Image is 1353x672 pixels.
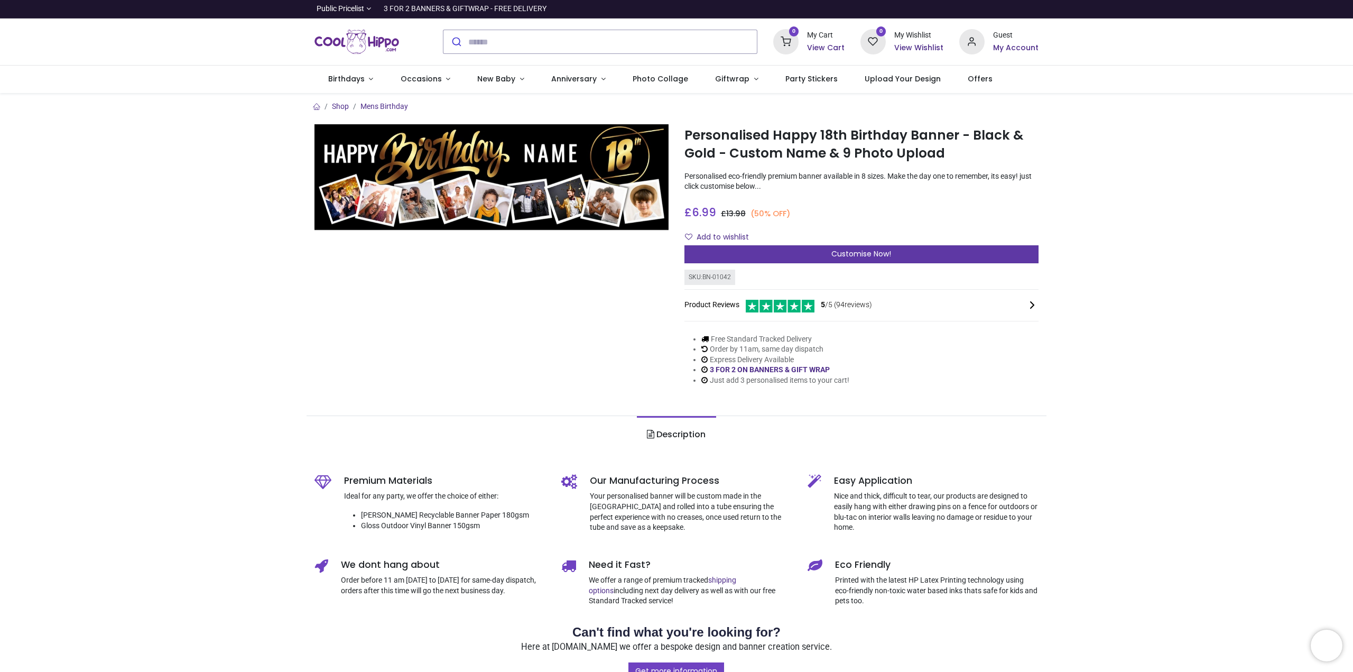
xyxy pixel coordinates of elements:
a: Shop [332,102,349,111]
span: New Baby [477,73,515,84]
h5: Premium Materials [344,474,545,487]
a: View Cart [807,43,845,53]
i: Add to wishlist [685,233,692,241]
a: Public Pricelist [314,4,371,14]
span: Public Pricelist [317,4,364,14]
iframe: Brevo live chat [1311,630,1342,661]
p: We offer a range of premium tracked including next day delivery as well as with our free Standard... [589,575,792,606]
div: 3 FOR 2 BANNERS & GIFTWRAP - FREE DELIVERY [384,4,546,14]
span: /5 ( 94 reviews) [821,300,872,310]
h2: Can't find what you're looking for? [314,623,1039,641]
p: Personalised eco-friendly premium banner available in 8 sizes. Make the day one to remember, its ... [684,171,1039,192]
li: Order by 11am, same day dispatch [701,344,849,355]
span: Party Stickers [785,73,838,84]
span: 13.98 [726,208,746,219]
li: Free Standard Tracked Delivery [701,334,849,345]
div: My Cart [807,30,845,41]
p: Ideal for any party, we offer the choice of either: [344,491,545,502]
div: My Wishlist [894,30,943,41]
a: Occasions [387,66,464,93]
p: Your personalised banner will be custom made in the [GEOGRAPHIC_DATA] and rolled into a tube ensu... [590,491,792,532]
a: Birthdays [314,66,387,93]
span: 6.99 [692,205,716,220]
h5: Eco Friendly [835,558,1039,572]
li: Express Delivery Available [701,355,849,365]
a: View Wishlist [894,43,943,53]
h5: Need it Fast? [589,558,792,572]
sup: 0 [789,26,799,36]
span: £ [684,205,716,220]
p: Order before 11 am [DATE] to [DATE] for same-day dispatch, orders after this time will go the nex... [341,575,545,596]
a: 3 FOR 2 ON BANNERS & GIFT WRAP [710,365,830,374]
a: New Baby [464,66,538,93]
a: Logo of Cool Hippo [314,27,399,57]
a: shipping options [589,576,736,595]
li: [PERSON_NAME] Recyclable Banner Paper 180gsm [361,510,545,521]
small: (50% OFF) [750,208,791,219]
h5: Our Manufacturing Process [590,474,792,487]
div: Product Reviews [684,298,1039,312]
span: Upload Your Design [865,73,941,84]
a: Anniversary [538,66,619,93]
p: Here at [DOMAIN_NAME] we offer a bespoke design and banner creation service. [314,641,1039,653]
h5: We dont hang about [341,558,545,572]
span: Birthdays [328,73,365,84]
span: Photo Collage [633,73,688,84]
p: Printed with the latest HP Latex Printing technology using eco-friendly non-toxic water based ink... [835,575,1039,606]
span: 5 [821,300,825,309]
span: Occasions [401,73,442,84]
span: £ [721,208,746,219]
a: Mens Birthday [360,102,408,111]
span: Giftwrap [715,73,749,84]
div: Guest [993,30,1039,41]
img: Cool Hippo [314,27,399,57]
li: Just add 3 personalised items to your cart! [701,375,849,386]
a: 0 [860,37,886,45]
li: Gloss Outdoor Vinyl Banner 150gsm [361,521,545,531]
sup: 0 [876,26,886,36]
a: 0 [773,37,799,45]
a: Description [637,416,716,453]
h5: Easy Application [834,474,1039,487]
a: Giftwrap [701,66,772,93]
div: SKU: BN-01042 [684,270,735,285]
h1: Personalised Happy 18th Birthday Banner - Black & Gold - Custom Name & 9 Photo Upload [684,126,1039,163]
p: Nice and thick, difficult to tear, our products are designed to easily hang with either drawing p... [834,491,1039,532]
a: My Account [993,43,1039,53]
button: Submit [443,30,468,53]
img: Personalised Happy 18th Birthday Banner - Black & Gold - Custom Name & 9 Photo Upload [314,124,669,231]
span: Offers [968,73,993,84]
button: Add to wishlistAdd to wishlist [684,228,758,246]
span: Customise Now! [831,248,891,259]
span: Anniversary [551,73,597,84]
iframe: Customer reviews powered by Trustpilot [817,4,1039,14]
